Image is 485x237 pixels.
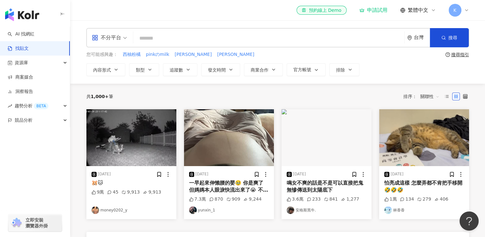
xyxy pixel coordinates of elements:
[302,7,341,13] div: 預約線上 Demo
[122,51,141,58] button: 西柚粉橘
[287,206,366,214] a: KOL Avatar安格斯黑牛.
[92,189,104,195] div: 9萬
[282,109,371,166] img: post-image
[8,74,33,80] a: 商案媒合
[175,51,212,58] span: [PERSON_NAME]
[420,91,439,102] span: 關聯性
[384,196,397,203] div: 1萬
[92,34,98,41] span: appstore
[189,206,269,214] a: KOL Avataryunxin_1
[189,206,197,214] img: KOL Avatar
[341,196,359,203] div: 1,277
[287,180,366,194] div: 鳴女不爽的話是不是可以直接把鬼無慘傳送到太陽底下
[384,206,464,214] a: KOL Avatar林香香
[414,35,430,40] div: 台灣
[26,217,48,229] span: 立即安裝 瀏覽器外掛
[243,196,261,203] div: 9,244
[408,7,428,14] span: 繁體中文
[34,103,48,109] div: BETA
[209,196,223,203] div: 870
[8,31,34,37] a: searchAI 找網紅
[244,63,283,76] button: 商業合作
[307,196,321,203] div: 233
[451,52,469,57] div: 搜尋指引
[217,51,254,58] button: [PERSON_NAME]
[10,218,23,228] img: chrome extension
[445,52,450,57] span: question-circle
[391,172,404,177] div: [DATE]
[251,67,268,73] span: 商業合作
[407,35,412,40] span: environment
[287,196,304,203] div: 3.6萬
[226,196,240,203] div: 909
[163,63,197,76] button: 追蹤數
[92,180,171,187] div: 🐹🐱
[136,67,145,73] span: 類型
[8,45,29,52] a: 找貼文
[329,63,359,76] button: 排除
[208,67,226,73] span: 發文時間
[336,67,345,73] span: 排除
[459,211,479,231] iframe: Help Scout Beacon - Open
[121,189,140,195] div: 9,913
[297,6,346,15] a: 預約線上 Demo
[384,180,464,194] div: 怕亮成這樣 怎麼弄都不肯把手移開🤣🤣🤣
[86,51,118,58] span: 您可能感興趣：
[129,63,159,76] button: 類型
[86,109,176,166] img: post-image
[453,7,456,14] span: K
[143,189,161,195] div: 9,913
[287,206,294,214] img: KOL Avatar
[324,196,338,203] div: 841
[287,63,326,76] button: 官方帳號
[359,7,387,13] a: 申請試用
[98,172,111,177] div: [DATE]
[448,35,457,40] span: 搜尋
[92,206,99,214] img: KOL Avatar
[15,56,28,70] span: 資源庫
[93,67,111,73] span: 內容形式
[8,214,62,232] a: chrome extension立即安裝 瀏覽器外掛
[400,196,414,203] div: 134
[86,94,113,99] div: 共 筆
[5,8,39,21] img: logo
[8,104,12,108] span: rise
[434,196,448,203] div: 406
[189,180,269,194] div: 一早起來伸懶腰的嬰🥹 你是爽了 但媽媽本人眼淚快流出來了😭 不過很可愛沒錯
[170,67,183,73] span: 追蹤數
[189,196,206,203] div: 7.3萬
[403,91,443,102] div: 排序：
[146,51,170,58] button: pinkのmilk
[92,206,171,214] a: KOL Avatarmoney0202_y
[384,206,392,214] img: KOL Avatar
[8,88,33,95] a: 洞察報告
[15,113,33,127] span: 競品分析
[293,67,311,72] span: 官方帳號
[86,63,125,76] button: 內容形式
[146,51,169,58] span: pinkのmilk
[201,63,240,76] button: 發文時間
[92,33,121,43] div: 不分平台
[417,196,431,203] div: 279
[91,94,109,99] span: 1,000+
[174,51,212,58] button: [PERSON_NAME]
[430,28,469,47] button: 搜尋
[123,51,141,58] span: 西柚粉橘
[293,172,306,177] div: [DATE]
[195,172,209,177] div: [DATE]
[379,109,469,166] img: post-image
[184,109,274,166] img: post-image
[107,189,118,195] div: 45
[15,99,48,113] span: 趨勢分析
